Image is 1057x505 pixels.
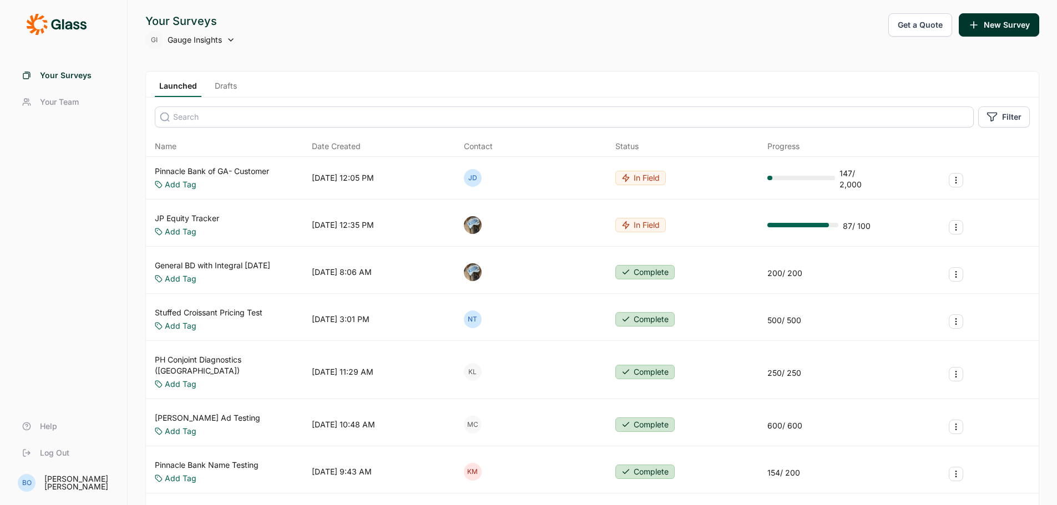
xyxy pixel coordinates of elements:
div: [DATE] 8:06 AM [312,267,372,278]
a: General BD with Integral [DATE] [155,260,270,271]
button: Survey Actions [949,314,963,329]
div: KM [464,463,482,481]
button: Complete [615,465,675,479]
a: Add Tag [165,320,196,331]
span: Filter [1002,111,1021,123]
div: 87 / 100 [843,221,871,232]
div: [DATE] 3:01 PM [312,314,370,325]
input: Search [155,106,974,127]
a: PH Conjoint Diagnostics ([GEOGRAPHIC_DATA]) [155,354,307,376]
button: Complete [615,265,675,279]
div: 154 / 200 [767,467,800,478]
div: [PERSON_NAME] [PERSON_NAME] [44,475,114,491]
div: [DATE] 12:35 PM [312,220,374,231]
button: Complete [615,417,675,432]
div: NT [464,310,482,328]
a: Stuffed Croissant Pricing Test [155,307,262,318]
button: Survey Actions [949,220,963,234]
img: ocn8z7iqvmiiaveqkfqd.png [464,263,482,281]
span: Your Surveys [40,70,92,81]
button: Survey Actions [949,173,963,187]
a: Add Tag [165,226,196,237]
button: Survey Actions [949,467,963,481]
span: Your Team [40,96,79,108]
a: Drafts [210,80,241,97]
span: Log Out [40,447,69,458]
img: ocn8z7iqvmiiaveqkfqd.png [464,216,482,234]
a: Launched [155,80,201,97]
button: Get a Quote [888,13,952,37]
a: Add Tag [165,426,196,437]
a: JP Equity Tracker [155,213,219,224]
div: 147 / 2,000 [839,168,878,190]
a: Add Tag [165,379,196,390]
a: Pinnacle Bank Name Testing [155,460,259,471]
div: 200 / 200 [767,268,802,279]
button: Filter [978,106,1030,127]
div: [DATE] 11:29 AM [312,366,373,378]
button: Survey Actions [949,267,963,282]
div: Your Surveys [145,13,235,29]
div: [DATE] 9:43 AM [312,466,372,477]
div: [DATE] 10:48 AM [312,419,375,430]
div: [DATE] 12:05 PM [312,172,374,183]
span: Help [40,421,57,432]
div: 250 / 250 [767,368,801,379]
button: Complete [615,365,675,379]
button: Complete [615,312,675,327]
div: GI [145,31,163,49]
button: In Field [615,218,666,232]
div: Progress [767,141,800,152]
div: 600 / 600 [767,420,802,431]
div: MC [464,416,482,433]
button: In Field [615,171,666,185]
a: [PERSON_NAME] Ad Testing [155,412,260,424]
a: Add Tag [165,179,196,190]
button: Survey Actions [949,420,963,434]
div: Contact [464,141,493,152]
button: Survey Actions [949,367,963,381]
div: 500 / 500 [767,315,801,326]
div: BO [18,474,36,492]
div: KL [464,363,482,381]
button: New Survey [959,13,1039,37]
a: Pinnacle Bank of GA- Customer [155,166,269,177]
div: JD [464,169,482,187]
a: Add Tag [165,273,196,284]
span: Date Created [312,141,361,152]
a: Add Tag [165,473,196,484]
div: Status [615,141,639,152]
span: Name [155,141,176,152]
span: Gauge Insights [168,34,222,45]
